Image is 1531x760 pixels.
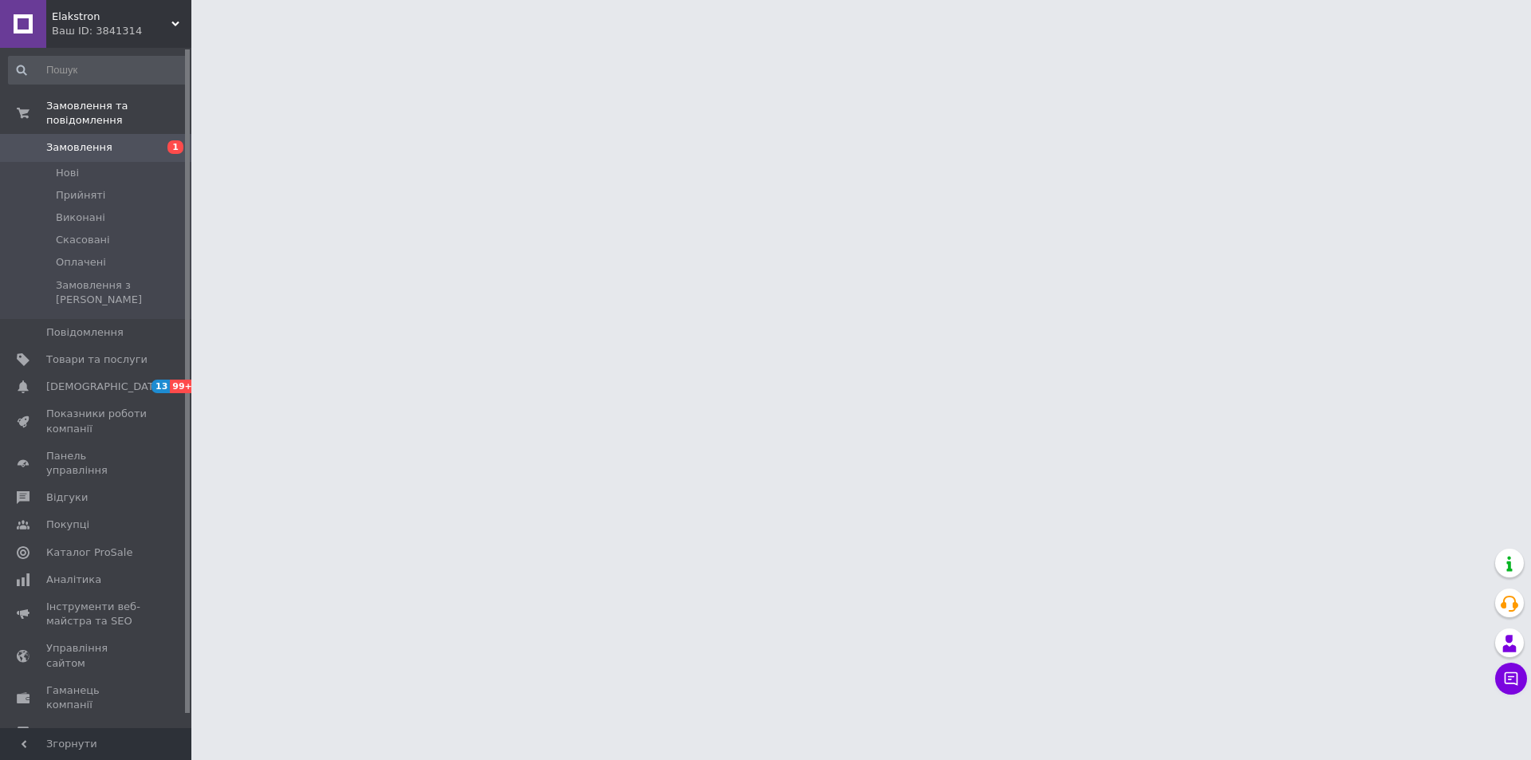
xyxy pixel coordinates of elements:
[46,407,148,435] span: Показники роботи компанії
[46,725,87,739] span: Маркет
[46,573,101,587] span: Аналітика
[46,449,148,478] span: Панель управління
[52,10,171,24] span: Elakstron
[167,140,183,154] span: 1
[46,325,124,340] span: Повідомлення
[46,380,164,394] span: [DEMOGRAPHIC_DATA]
[46,518,89,532] span: Покупці
[46,99,191,128] span: Замовлення та повідомлення
[152,380,170,393] span: 13
[56,166,79,180] span: Нові
[1495,663,1527,695] button: Чат з покупцем
[46,140,112,155] span: Замовлення
[8,56,188,85] input: Пошук
[46,683,148,712] span: Гаманець компанії
[46,490,88,505] span: Відгуки
[56,233,110,247] span: Скасовані
[46,352,148,367] span: Товари та послуги
[46,545,132,560] span: Каталог ProSale
[52,24,191,38] div: Ваш ID: 3841314
[56,278,187,307] span: Замовлення з [PERSON_NAME]
[46,600,148,628] span: Інструменти веб-майстра та SEO
[46,641,148,670] span: Управління сайтом
[170,380,196,393] span: 99+
[56,188,105,203] span: Прийняті
[56,211,105,225] span: Виконані
[56,255,106,270] span: Оплачені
